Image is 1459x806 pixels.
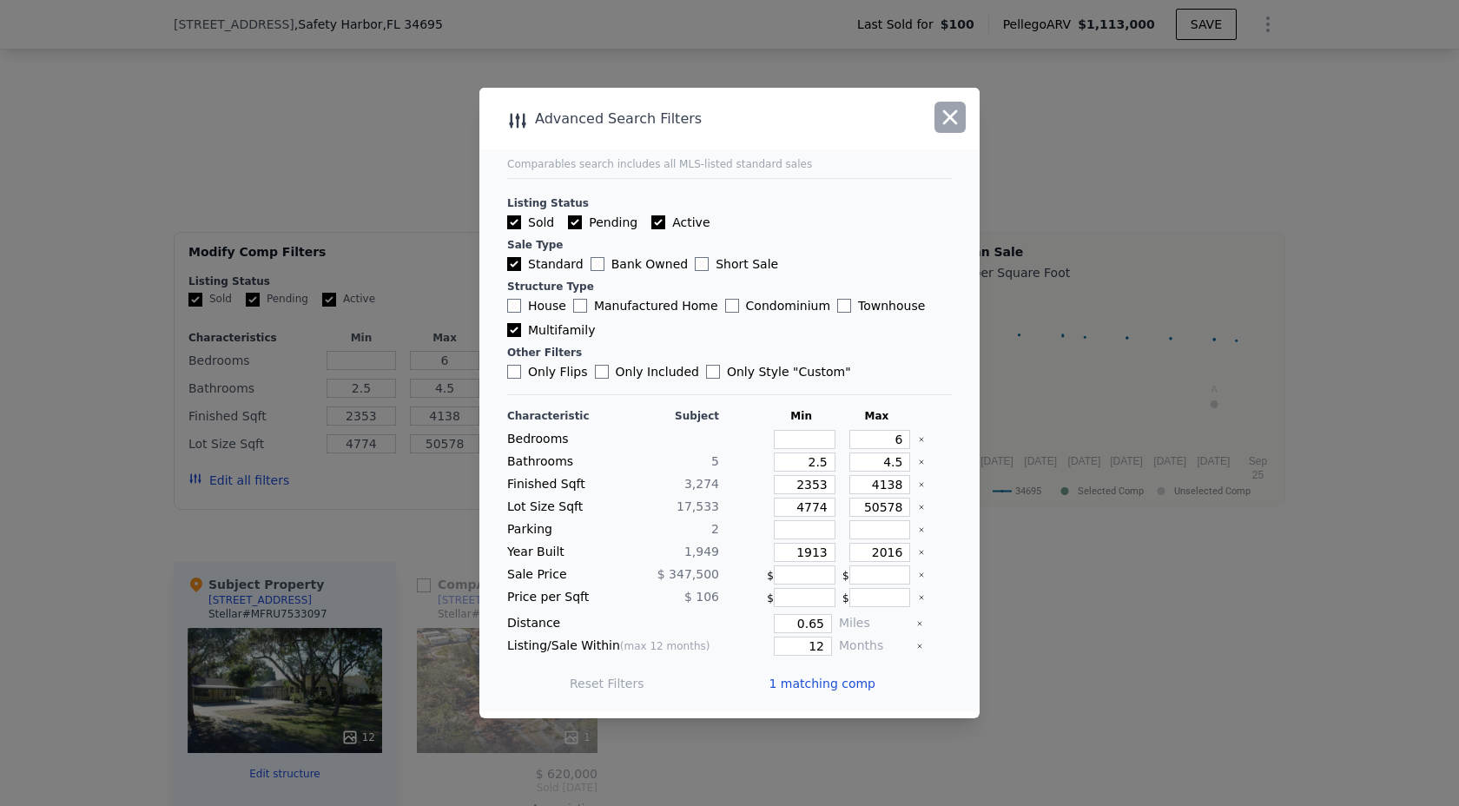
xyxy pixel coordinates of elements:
div: Distance [507,614,719,633]
label: House [507,297,566,314]
input: Active [651,215,665,229]
input: Bank Owned [591,257,604,271]
button: Clear [918,436,925,443]
input: Standard [507,257,521,271]
button: Clear [916,620,923,627]
button: Clear [918,594,925,601]
button: Clear [918,526,925,533]
span: 1 matching comp [769,675,875,692]
button: Reset [570,675,644,692]
div: Listing Status [507,196,952,210]
input: Townhouse [837,299,851,313]
span: 2 [711,522,719,536]
div: $ [842,588,911,607]
label: Only Flips [507,363,588,380]
input: House [507,299,521,313]
label: Standard [507,255,584,273]
span: 3,274 [684,477,719,491]
div: Subject [617,409,719,423]
label: Only Style " Custom " [706,363,851,380]
div: Listing/Sale Within [507,637,719,656]
label: Manufactured Home [573,297,718,314]
div: Characteristic [507,409,610,423]
div: Price per Sqft [507,588,610,607]
div: Sale Price [507,565,610,585]
div: Bathrooms [507,453,610,472]
input: Sold [507,215,521,229]
div: Year Built [507,543,610,562]
div: $ [767,565,835,585]
div: Finished Sqft [507,475,610,494]
div: Lot Size Sqft [507,498,610,517]
label: Short Sale [695,255,778,273]
span: 17,533 [677,499,719,513]
div: Bedrooms [507,430,610,449]
button: Clear [918,549,925,556]
div: Min [767,409,835,423]
div: Sale Type [507,238,952,252]
div: Structure Type [507,280,952,294]
input: Short Sale [695,257,709,271]
label: Multifamily [507,321,595,339]
button: Clear [918,459,925,466]
label: Townhouse [837,297,925,314]
span: (max 12 months) [620,640,710,652]
label: Condominium [725,297,830,314]
div: Comparables search includes all MLS-listed standard sales [507,157,952,171]
input: Multifamily [507,323,521,337]
label: Pending [568,214,637,231]
div: Parking [507,520,610,539]
span: $ 106 [684,590,719,604]
label: Active [651,214,710,231]
label: Sold [507,214,554,231]
span: 5 [711,454,719,468]
input: Only Style "Custom" [706,365,720,379]
div: Advanced Search Filters [479,107,880,131]
div: $ [842,565,911,585]
div: Max [842,409,911,423]
input: Condominium [725,299,739,313]
div: Other Filters [507,346,952,360]
span: 1,949 [684,545,719,558]
button: Clear [918,481,925,488]
div: $ [767,588,835,607]
div: Months [839,637,909,656]
input: Pending [568,215,582,229]
input: Only Flips [507,365,521,379]
input: Only Included [595,365,609,379]
span: $ 347,500 [657,567,719,581]
label: Only Included [595,363,699,380]
div: Miles [839,614,909,633]
button: Clear [918,504,925,511]
input: Manufactured Home [573,299,587,313]
button: Clear [918,571,925,578]
button: Clear [916,643,923,650]
label: Bank Owned [591,255,688,273]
